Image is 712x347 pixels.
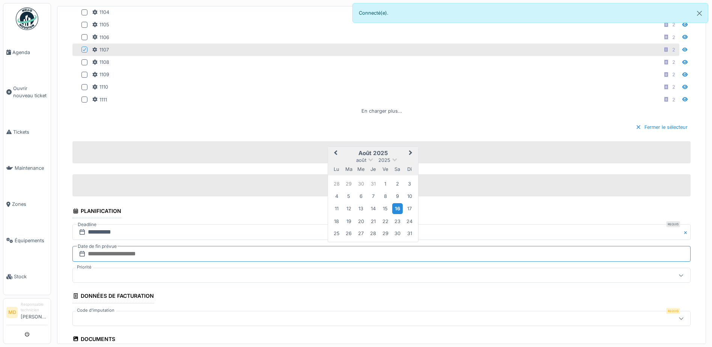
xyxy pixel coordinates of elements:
[672,83,675,91] div: 2
[405,179,415,189] div: Choose dimanche 3 août 2025
[356,216,366,226] div: Choose mercredi 20 août 2025
[380,164,390,174] div: vendredi
[92,21,109,28] div: 1105
[13,128,48,136] span: Tickets
[368,164,378,174] div: jeudi
[331,191,342,201] div: Choose lundi 4 août 2025
[368,228,378,238] div: Choose jeudi 28 août 2025
[92,34,109,41] div: 1106
[356,179,366,189] div: Choose mercredi 30 juillet 2025
[392,191,402,201] div: Choose samedi 9 août 2025
[344,204,354,214] div: Choose mardi 12 août 2025
[3,186,51,222] a: Zones
[344,216,354,226] div: Choose mardi 19 août 2025
[3,150,51,186] a: Maintenance
[358,106,405,116] div: En charger plus…
[405,216,415,226] div: Choose dimanche 24 août 2025
[92,59,109,66] div: 1108
[329,148,341,160] button: Previous Month
[356,157,366,163] span: août
[331,216,342,226] div: Choose lundi 18 août 2025
[380,179,390,189] div: Choose vendredi 1 août 2025
[21,302,48,313] div: Responsable technicien
[92,96,107,103] div: 1111
[92,83,108,91] div: 1110
[666,221,680,227] div: Requis
[672,21,675,28] div: 2
[331,164,342,174] div: lundi
[405,164,415,174] div: dimanche
[344,179,354,189] div: Choose mardi 29 juillet 2025
[6,302,48,325] a: MD Responsable technicien[PERSON_NAME]
[3,34,51,70] a: Agenda
[691,3,708,23] button: Close
[3,114,51,150] a: Tickets
[344,164,354,174] div: mardi
[75,264,93,270] label: Priorité
[328,150,418,157] h2: août 2025
[356,204,366,214] div: Choose mercredi 13 août 2025
[331,204,342,214] div: Choose lundi 11 août 2025
[330,178,415,239] div: Month août, 2025
[392,164,402,174] div: samedi
[352,3,709,23] div: Connecté(e).
[682,224,691,240] button: Close
[3,70,51,114] a: Ouvrir nouveau ticket
[16,8,38,30] img: Badge_color-CXgf-gQk.svg
[380,228,390,238] div: Choose vendredi 29 août 2025
[380,204,390,214] div: Choose vendredi 15 août 2025
[72,290,154,303] div: Données de facturation
[92,46,109,53] div: 1107
[380,191,390,201] div: Choose vendredi 8 août 2025
[405,191,415,201] div: Choose dimanche 10 août 2025
[21,302,48,323] li: [PERSON_NAME]
[378,157,390,163] span: 2025
[672,96,675,103] div: 2
[14,273,48,280] span: Stock
[344,191,354,201] div: Choose mardi 5 août 2025
[368,179,378,189] div: Choose jeudi 31 juillet 2025
[368,216,378,226] div: Choose jeudi 21 août 2025
[368,204,378,214] div: Choose jeudi 14 août 2025
[3,222,51,258] a: Équipements
[331,179,342,189] div: Choose lundi 28 juillet 2025
[672,46,675,53] div: 2
[672,71,675,78] div: 2
[632,122,691,132] div: Fermer le sélecteur
[72,333,115,346] div: Documents
[92,71,109,78] div: 1109
[356,164,366,174] div: mercredi
[72,205,121,218] div: Planification
[15,164,48,172] span: Maintenance
[75,307,116,314] label: Code d'imputation
[12,49,48,56] span: Agenda
[331,228,342,238] div: Choose lundi 25 août 2025
[672,59,675,66] div: 2
[666,308,680,314] div: Requis
[392,179,402,189] div: Choose samedi 2 août 2025
[405,148,417,160] button: Next Month
[77,242,117,250] label: Date de fin prévue
[356,191,366,201] div: Choose mercredi 6 août 2025
[405,204,415,214] div: Choose dimanche 17 août 2025
[15,237,48,244] span: Équipements
[380,216,390,226] div: Choose vendredi 22 août 2025
[392,216,402,226] div: Choose samedi 23 août 2025
[344,228,354,238] div: Choose mardi 26 août 2025
[3,259,51,295] a: Stock
[92,9,109,16] div: 1104
[356,228,366,238] div: Choose mercredi 27 août 2025
[77,220,97,229] label: Deadline
[672,34,675,41] div: 2
[368,191,378,201] div: Choose jeudi 7 août 2025
[12,201,48,208] span: Zones
[405,228,415,238] div: Choose dimanche 31 août 2025
[392,203,402,214] div: Choose samedi 16 août 2025
[13,85,48,99] span: Ouvrir nouveau ticket
[6,307,18,318] li: MD
[392,228,402,238] div: Choose samedi 30 août 2025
